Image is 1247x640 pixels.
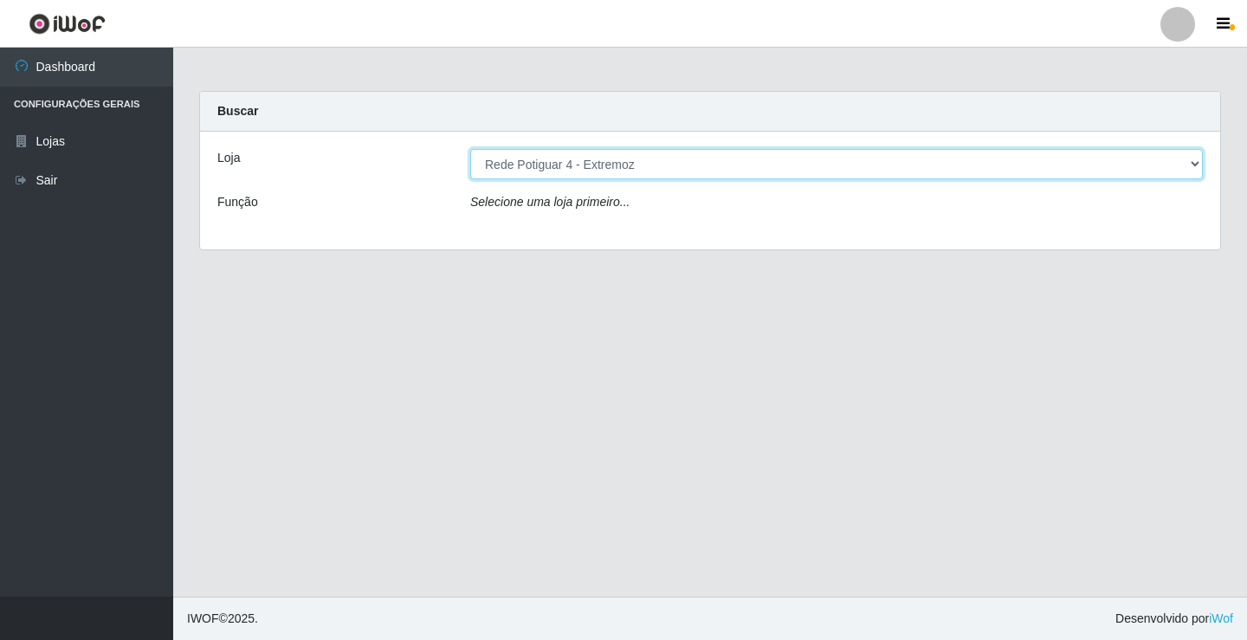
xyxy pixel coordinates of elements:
strong: Buscar [217,104,258,118]
span: Desenvolvido por [1115,610,1233,628]
span: © 2025 . [187,610,258,628]
img: CoreUI Logo [29,13,106,35]
label: Função [217,193,258,211]
a: iWof [1209,611,1233,625]
span: IWOF [187,611,219,625]
label: Loja [217,149,240,167]
i: Selecione uma loja primeiro... [470,195,630,209]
